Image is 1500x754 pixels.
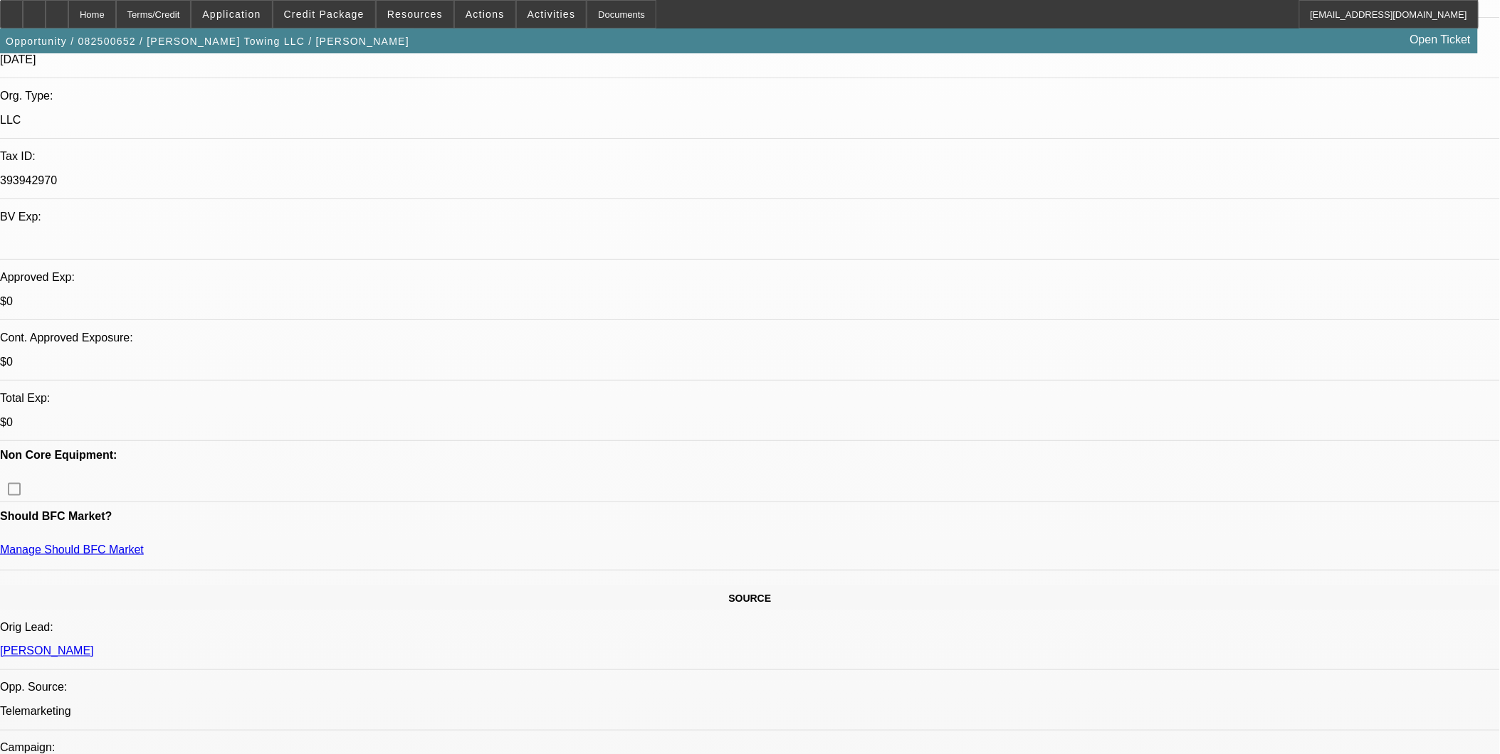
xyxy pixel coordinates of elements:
[528,9,576,20] span: Activities
[517,1,587,28] button: Activities
[729,593,772,604] span: SOURCE
[377,1,453,28] button: Resources
[192,1,271,28] button: Application
[284,9,364,20] span: Credit Package
[466,9,505,20] span: Actions
[387,9,443,20] span: Resources
[455,1,515,28] button: Actions
[1405,28,1477,52] a: Open Ticket
[202,9,261,20] span: Application
[6,36,409,47] span: Opportunity / 082500652 / [PERSON_NAME] Towing LLC / [PERSON_NAME]
[273,1,375,28] button: Credit Package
